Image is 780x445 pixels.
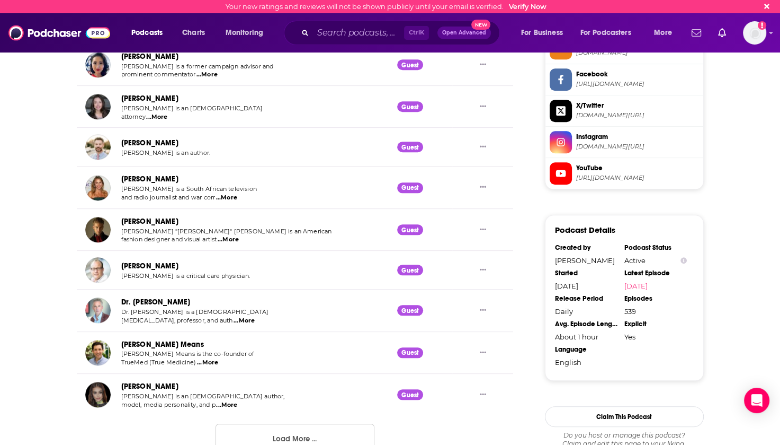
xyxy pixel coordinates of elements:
button: Show More Button [476,142,490,153]
span: feeds.libsyn.com [576,49,699,57]
span: New [471,20,490,30]
img: Michael Shellenberger [85,134,111,160]
a: [PERSON_NAME] [121,138,178,147]
button: Show More Button [476,389,490,400]
div: Avg. Episode Length [555,320,617,328]
img: Jeff Garner [85,217,111,242]
span: [PERSON_NAME] is a South African television [121,185,257,193]
button: open menu [514,24,576,41]
a: [PERSON_NAME] [121,174,178,184]
button: Show Info [680,257,687,265]
span: [PERSON_NAME] is an [DEMOGRAPHIC_DATA] author, [121,392,285,400]
button: Show More Button [476,101,490,112]
a: [PERSON_NAME] Means [121,340,204,349]
a: Show notifications dropdown [714,24,730,42]
span: Charts [182,25,205,40]
div: Your new ratings and reviews will not be shown publicly until your email is verified. [226,3,546,11]
a: Show notifications dropdown [687,24,705,42]
input: Search podcasts, credits, & more... [313,24,404,41]
a: [PERSON_NAME] [121,217,178,226]
div: Podcast Status [624,243,687,252]
span: More [654,25,672,40]
div: Guest [397,224,423,235]
span: ...More [216,194,237,202]
a: [PERSON_NAME] [121,261,178,271]
button: open menu [124,24,176,41]
button: Show More Button [476,59,490,70]
span: attorney [121,113,146,120]
div: Latest Episode [624,269,687,277]
button: open menu [647,24,685,41]
a: [DATE] [624,282,687,290]
div: Explicit [624,320,687,328]
div: Episodes [624,294,687,303]
div: Open Intercom Messenger [744,388,769,413]
img: Calley Means [85,340,111,365]
a: Elizabeth Pipko [85,382,111,407]
span: Dr. [PERSON_NAME] is a [DEMOGRAPHIC_DATA] [121,308,269,316]
div: Guest [397,59,423,70]
span: Monitoring [226,25,263,40]
span: Logged in as kimmiveritas [743,21,766,45]
div: About 1 hour [555,333,617,341]
img: User Profile [743,21,766,45]
span: [PERSON_NAME] "[PERSON_NAME]" [PERSON_NAME] is an American [121,228,332,235]
a: Podchaser - Follow, Share and Rate Podcasts [8,23,110,43]
div: 539 [624,307,687,316]
button: Show More Button [476,347,490,358]
span: [MEDICAL_DATA], professor, and auth [121,317,233,324]
div: Guest [397,389,423,400]
span: For Business [521,25,563,40]
span: Podcasts [131,25,163,40]
span: [PERSON_NAME] is a former campaign advisor and [121,63,274,70]
button: Show More Button [476,182,490,193]
span: https://www.facebook.com/RussellBrand [576,80,699,88]
img: Dr. Jordan Peterson [85,298,111,323]
button: Show profile menu [743,21,766,45]
span: and radio journalist and war corr [121,194,216,201]
img: Lara Logan [85,175,111,200]
span: ...More [146,113,167,121]
span: Facebook [576,69,699,79]
div: English [555,358,617,367]
div: [DATE] [555,282,617,290]
div: Guest [397,347,423,358]
div: Guest [397,101,423,112]
div: Guest [397,182,423,193]
span: [PERSON_NAME] is an author. [121,149,211,156]
div: Release Period [555,294,617,303]
span: Do you host or manage this podcast? [545,431,704,440]
span: ...More [196,71,218,79]
div: Created by [555,243,617,252]
button: Show More Button [476,265,490,276]
div: Search podcasts, credits, & more... [294,21,510,45]
span: [PERSON_NAME] Means is the co-founder of [121,350,255,357]
div: Daily [555,307,617,316]
span: ...More [197,359,218,367]
button: Claim This Podcast [545,406,704,427]
span: YouTube [576,163,699,173]
img: Pierre Kory [85,257,111,283]
button: Open AdvancedNew [437,27,491,39]
span: https://www.youtube.com/@russellbrandsclips [576,174,699,182]
img: Nicole Shanahan [85,94,111,119]
span: Ctrl K [404,26,429,40]
span: For Podcasters [580,25,631,40]
div: Started [555,269,617,277]
a: Dr. [PERSON_NAME] [121,298,191,307]
span: X/Twitter [576,101,699,110]
div: Guest [397,305,423,316]
span: [PERSON_NAME] is an [DEMOGRAPHIC_DATA] [121,104,263,112]
div: Active [624,256,687,265]
a: [PERSON_NAME] [121,94,178,103]
span: TrueMed (True Medicine) [121,359,196,366]
div: Yes [624,333,687,341]
span: ...More [216,401,237,409]
span: model, media personality, and p [121,401,216,408]
a: [PERSON_NAME] [121,382,178,391]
